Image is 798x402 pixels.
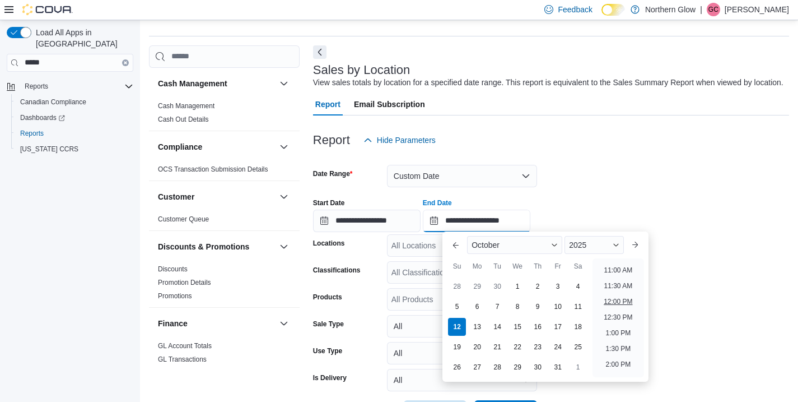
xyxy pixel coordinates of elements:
div: day-1 [508,278,526,295]
div: day-29 [508,358,526,376]
button: Canadian Compliance [11,94,138,110]
button: Cash Management [158,78,275,89]
img: Cova [22,4,73,15]
div: day-14 [488,318,506,336]
span: Canadian Compliance [20,98,86,107]
div: day-24 [549,338,567,356]
h3: Cash Management [158,78,227,89]
div: day-22 [508,338,526,356]
span: Reports [16,127,133,140]
div: day-19 [448,338,466,356]
h3: Sales by Location [313,63,410,77]
a: Cash Management [158,102,214,110]
span: Feedback [558,4,592,15]
span: Dashboards [16,111,133,124]
span: Canadian Compliance [16,95,133,109]
a: Reports [16,127,48,140]
li: 2:00 PM [601,358,635,371]
div: day-3 [549,278,567,295]
span: GC [708,3,718,16]
label: Classifications [313,266,361,275]
div: day-29 [468,278,486,295]
label: Locations [313,239,345,248]
li: 2:30 PM [601,373,635,387]
div: day-20 [468,338,486,356]
div: Button. Open the month selector. October is currently selected. [467,236,562,254]
div: day-27 [468,358,486,376]
h3: Finance [158,318,188,329]
label: Sale Type [313,320,344,329]
label: End Date [423,198,452,207]
div: day-2 [529,278,547,295]
button: Discounts & Promotions [277,240,291,253]
div: Button. Open the year selector. 2025 is currently selected. [564,236,623,254]
div: day-11 [569,298,587,316]
label: Date Range [313,169,353,178]
button: All [387,342,537,364]
li: 11:00 AM [599,264,637,277]
p: [PERSON_NAME] [725,3,789,16]
div: day-28 [448,278,466,295]
a: Cash Out Details [158,115,209,123]
a: OCS Transaction Submission Details [158,165,268,173]
span: Reports [25,82,48,91]
div: day-31 [549,358,567,376]
div: day-12 [448,318,466,336]
div: View sales totals by location for a specified date range. This report is equivalent to the Sales ... [313,77,783,89]
button: Reports [2,78,138,94]
div: day-23 [529,338,547,356]
button: Compliance [277,140,291,154]
span: Email Subscription [354,93,425,115]
div: Fr [549,257,567,275]
li: 1:00 PM [601,326,635,340]
div: Th [529,257,547,275]
div: Compliance [149,163,300,181]
div: day-9 [529,298,547,316]
li: 12:00 PM [599,295,637,308]
div: Discounts & Promotions [149,262,300,307]
button: Clear input [122,59,129,66]
a: [US_STATE] CCRS [16,142,83,156]
a: Canadian Compliance [16,95,91,109]
div: day-17 [549,318,567,336]
span: Reports [20,129,44,138]
button: Next [313,45,326,59]
span: [US_STATE] CCRS [20,145,78,154]
div: day-6 [468,298,486,316]
div: Tu [488,257,506,275]
div: day-7 [488,298,506,316]
button: Customer [158,191,275,202]
div: day-13 [468,318,486,336]
button: Reports [20,80,53,93]
span: Report [315,93,340,115]
span: Washington CCRS [16,142,133,156]
h3: Customer [158,191,194,202]
h3: Discounts & Promotions [158,241,249,252]
div: day-21 [488,338,506,356]
div: We [508,257,526,275]
button: Next month [626,236,644,254]
button: Custom Date [387,165,537,187]
a: GL Account Totals [158,342,212,350]
li: 11:30 AM [599,279,637,293]
div: Su [448,257,466,275]
p: Northern Glow [645,3,696,16]
div: day-18 [569,318,587,336]
div: day-25 [569,338,587,356]
button: All [387,315,537,338]
button: Hide Parameters [359,129,440,151]
span: Reports [20,80,133,93]
input: Press the down key to enter a popover containing a calendar. Press the escape key to close the po... [423,210,530,232]
button: Cash Management [277,77,291,90]
button: Previous Month [447,236,465,254]
a: Discounts [158,265,188,273]
div: Gayle Church [707,3,720,16]
div: Cash Management [149,99,300,131]
span: Hide Parameters [377,135,436,146]
p: | [700,3,702,16]
input: Press the down key to open a popover containing a calendar. [313,210,421,232]
button: Reports [11,126,138,141]
li: 1:30 PM [601,342,635,355]
label: Use Type [313,346,342,355]
span: Load All Apps in [GEOGRAPHIC_DATA] [31,27,133,49]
